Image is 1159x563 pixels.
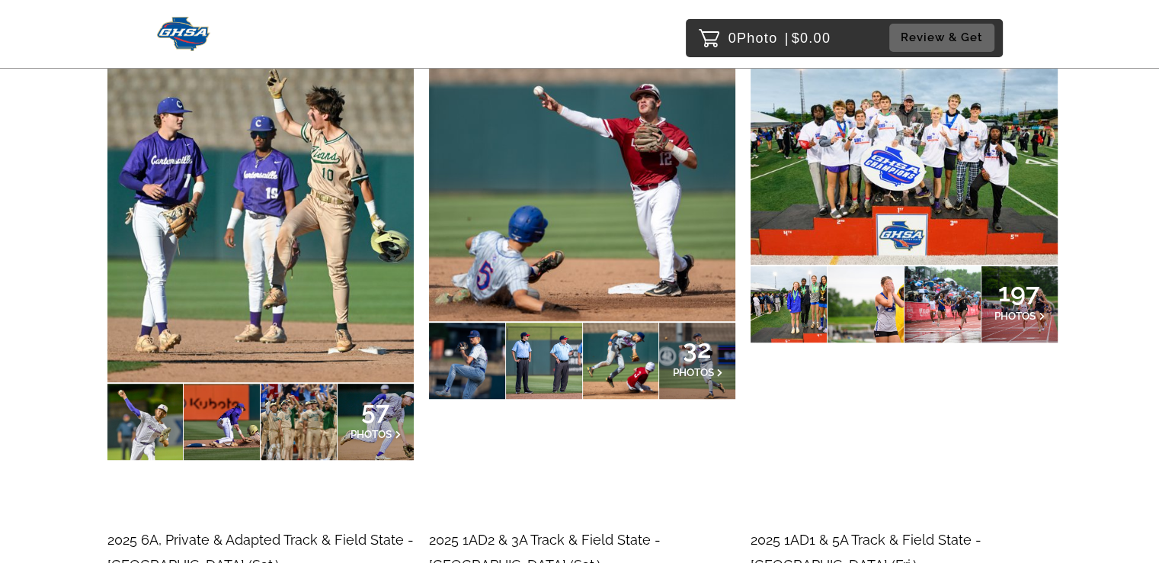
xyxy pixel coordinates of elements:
span: 57 [351,406,401,415]
a: 2025 Baseball State - [PERSON_NAME] vs. Lowndes (6A)32PHOTOS [429,4,735,399]
span: PHOTOS [351,428,392,440]
img: Snapphound Logo [157,17,211,51]
button: Review & Get [889,24,994,52]
p: 0 $0.00 [728,26,831,50]
span: | [785,31,789,46]
span: PHOTOS [994,310,1036,322]
img: 191477 [429,60,735,321]
a: 2025 1AD1 & 5A Track & Field State - [GEOGRAPHIC_DATA] (Sat.)197PHOTOS [751,4,1057,343]
span: 197 [994,288,1045,297]
a: 2025 Baseball State - Blessed Trinity vs. [GEOGRAPHIC_DATA] (4A)57PHOTOS [107,4,414,461]
span: PHOTOS [673,366,714,378]
img: 191524 [107,60,414,383]
span: 32 [673,344,723,353]
a: Review & Get [889,24,999,52]
span: Photo [737,26,778,50]
img: 191434 [751,60,1057,265]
